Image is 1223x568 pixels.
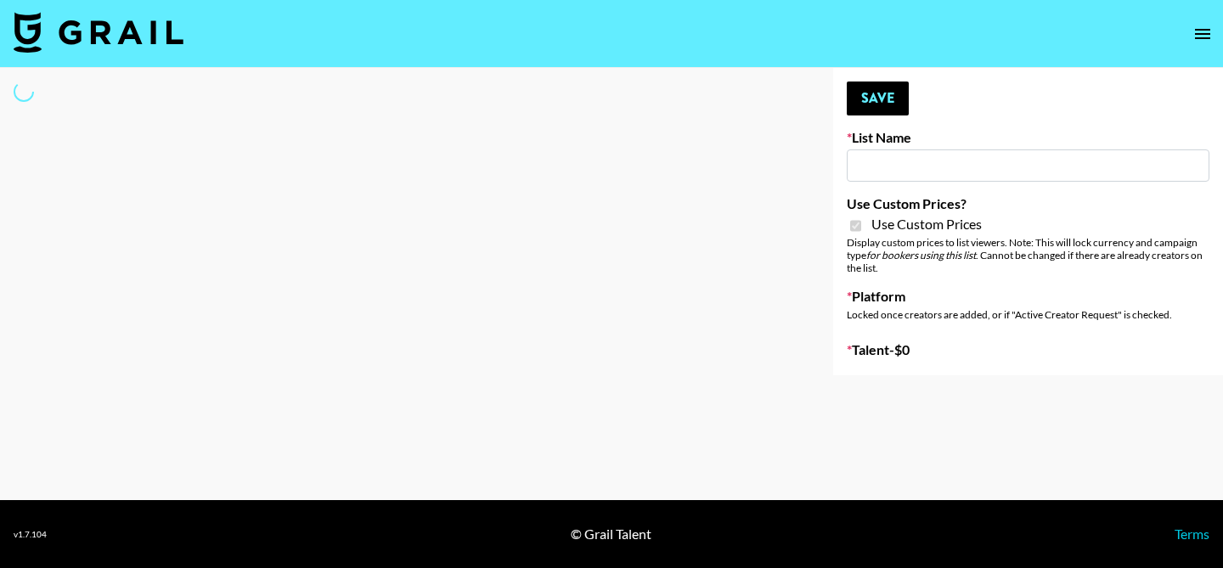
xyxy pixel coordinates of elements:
div: © Grail Talent [571,526,651,543]
em: for bookers using this list [866,249,976,262]
label: Platform [847,288,1209,305]
label: Talent - $ 0 [847,341,1209,358]
a: Terms [1175,526,1209,542]
div: Display custom prices to list viewers. Note: This will lock currency and campaign type . Cannot b... [847,236,1209,274]
div: v 1.7.104 [14,529,47,540]
button: open drawer [1186,17,1220,51]
img: Grail Talent [14,12,183,53]
button: Save [847,82,909,115]
label: List Name [847,129,1209,146]
label: Use Custom Prices? [847,195,1209,212]
div: Locked once creators are added, or if "Active Creator Request" is checked. [847,308,1209,321]
span: Use Custom Prices [871,216,982,233]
